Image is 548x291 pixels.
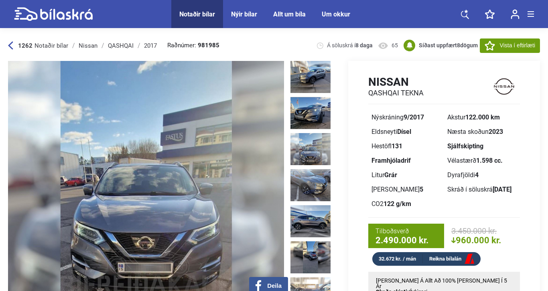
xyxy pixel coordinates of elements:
span: Á söluskrá í [327,42,373,49]
h1: Nissan [368,75,424,89]
b: Grár [384,171,397,179]
b: Dísel [397,128,411,135]
img: 1679910070_2857186497212591081_33535974756069751.jpg [290,205,331,237]
button: Vista í eftirlæti [480,38,540,53]
div: Nýskráning [371,114,441,121]
div: Litur [371,172,441,178]
div: Dyrafjöldi [447,172,517,178]
img: logo Nissan QASHQAI TEKNA [489,75,520,98]
b: 122 g/km [384,200,411,208]
div: Nissan [79,42,97,49]
a: Reikna bílalán [423,254,481,264]
div: Hestöfl [371,143,441,150]
span: Deila [267,282,282,289]
div: Akstur [447,114,517,121]
b: 2023 [489,128,503,135]
span: Notaðir bílar [35,42,68,49]
span: 3.450.000 kr. [451,227,513,235]
div: QASHQAI [108,42,134,49]
div: Vélastærð [447,158,517,164]
div: Eldsneyti [371,129,441,135]
span: 960.000 kr. [451,235,513,245]
img: 1679910068_4407204089970999511_33535972930607509.jpg [290,97,331,129]
span: 2.490.000 kr. [375,236,437,245]
b: 9/2017 [404,113,424,121]
b: Sjálfskipting [447,142,483,150]
b: 981985 [198,42,219,48]
span: Raðnúmer: [167,42,219,48]
span: 8 [457,42,460,48]
h2: QASHQAI TEKNA [368,89,424,97]
a: Nýir bílar [231,10,257,18]
div: [PERSON_NAME] [371,186,441,193]
b: 131 [392,142,402,150]
a: Um okkur [322,10,350,18]
img: 1679910070_2607120000707707230_33535975307857201.jpg [290,241,331,273]
div: CO2 [371,201,441,207]
b: 8 daga [355,42,373,48]
b: Síðast uppfært dögum [419,42,478,48]
img: 1679910067_5086209401558098548_33535972357173031.jpg [290,61,331,93]
img: 1679910069_5928631951712917529_33535974115021308.jpg [290,169,331,201]
span: 65 [392,42,398,49]
b: 4 [475,171,479,179]
img: user-login.svg [511,9,520,19]
span: Vista í eftirlæti [500,41,535,50]
span: Tilboðsverð [375,227,437,236]
b: 122.000 km [465,113,500,121]
div: Skráð í söluskrá [447,186,517,193]
div: Næsta skoðun [447,129,517,135]
div: 2017 [144,42,157,49]
img: 1679910068_4653364065879180572_33535973468724986.jpg [290,133,331,165]
b: 1.598 cc. [476,157,503,164]
b: 5 [420,186,423,193]
a: Notaðir bílar [179,10,215,18]
div: 32.672 kr. / mán [372,254,423,263]
a: Allt um bíla [273,10,306,18]
b: 1262 [18,42,32,49]
b: Framhjóladrif [371,157,411,164]
b: [DATE] [493,186,511,193]
p: [PERSON_NAME] á allt að 100% [PERSON_NAME] í 5 ár [376,278,512,289]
